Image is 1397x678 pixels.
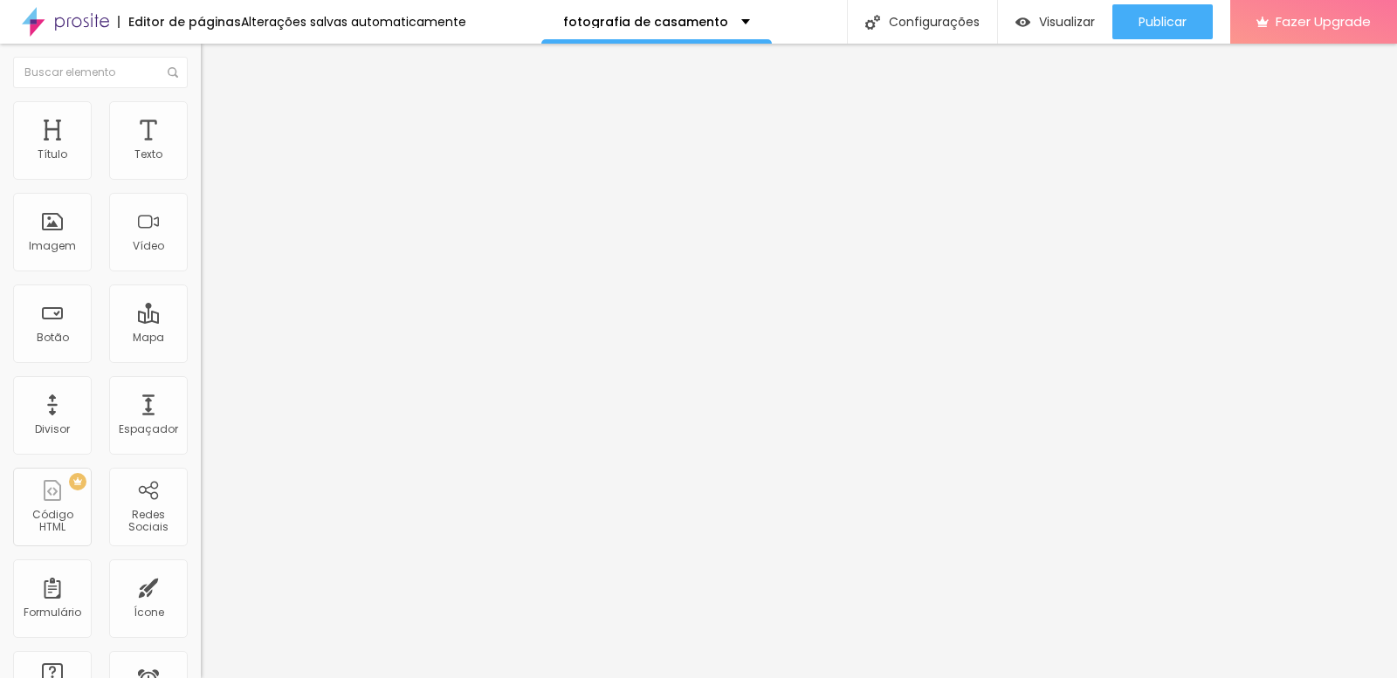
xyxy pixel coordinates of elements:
div: Código HTML [17,509,86,534]
div: Divisor [35,423,70,435]
div: Ícone [134,606,164,619]
div: Vídeo [133,240,164,252]
img: Icone [865,15,880,30]
iframe: Editor [201,44,1397,678]
button: Visualizar [998,4,1112,39]
img: Icone [168,67,178,78]
div: Alterações salvas automaticamente [241,16,466,28]
button: Publicar [1112,4,1213,39]
span: Fazer Upgrade [1276,14,1371,29]
div: Imagem [29,240,76,252]
input: Buscar elemento [13,57,188,88]
p: fotografia de casamento [563,16,728,28]
div: Mapa [133,332,164,344]
div: Botão [37,332,69,344]
img: view-1.svg [1015,15,1030,30]
div: Redes Sociais [114,509,182,534]
div: Texto [134,148,162,161]
span: Publicar [1139,15,1187,29]
span: Visualizar [1039,15,1095,29]
div: Espaçador [119,423,178,435]
div: Título [38,148,67,161]
div: Formulário [24,606,81,619]
div: Editor de páginas [118,16,241,28]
